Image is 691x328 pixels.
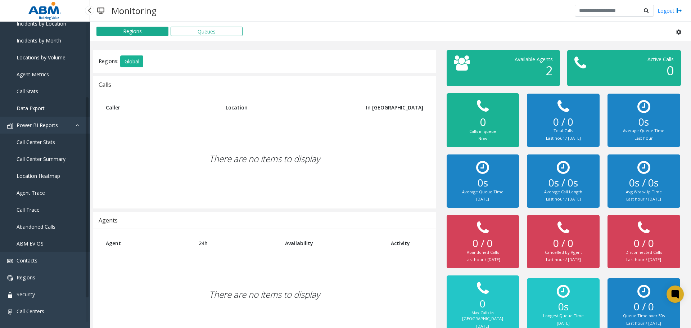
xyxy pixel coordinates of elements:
span: Incidents by Location [17,20,66,27]
img: 'icon' [7,258,13,264]
small: Last hour / [DATE] [546,135,581,141]
span: Abandoned Calls [17,223,55,230]
button: Queues [171,27,243,36]
button: Global [120,55,143,68]
h2: 0s / 0s [615,177,673,189]
div: Calls in queue [454,129,512,135]
img: 'icon' [7,309,13,315]
h2: 0s [454,177,512,189]
h2: 0 [454,116,512,129]
h2: 0 [454,298,512,310]
small: [DATE] [557,320,570,326]
div: Max Calls in [GEOGRAPHIC_DATA] [454,310,512,322]
h2: 0s [615,116,673,128]
span: Security [17,291,35,298]
h2: 0s [534,301,592,313]
span: 2 [546,62,553,79]
span: 0 [667,62,674,79]
span: Contacts [17,257,37,264]
h2: 0 / 0 [534,237,592,250]
small: Last hour / [DATE] [626,196,661,202]
th: Location [220,99,348,116]
th: Activity [385,234,429,252]
img: 'icon' [7,292,13,298]
th: In [GEOGRAPHIC_DATA] [348,99,429,116]
span: Data Export [17,105,45,112]
div: Calls [99,80,111,89]
div: Disconnected Calls [615,250,673,256]
h2: 0 / 0 [454,237,512,250]
span: Regions [17,274,35,281]
span: Call Center Summary [17,156,66,162]
div: Queue Time over 30s [615,313,673,319]
span: Call Center Stats [17,139,55,145]
div: Abandoned Calls [454,250,512,256]
span: Power BI Reports [17,122,58,129]
img: logout [676,7,682,14]
img: 'icon' [7,275,13,281]
button: Regions [96,27,168,36]
span: Agent Metrics [17,71,49,78]
span: Call Trace [17,206,40,213]
h2: 0 / 0 [615,237,673,250]
small: [DATE] [476,196,489,202]
div: Average Queue Time [454,189,512,195]
span: Locations by Volume [17,54,66,61]
div: Agents [99,216,118,225]
span: Call Stats [17,88,38,95]
img: 'icon' [7,123,13,129]
small: Last hour / [DATE] [546,257,581,262]
div: Avg Wrap-Up Time [615,189,673,195]
h2: 0s / 0s [534,177,592,189]
h2: 0 / 0 [615,301,673,313]
div: Total Calls [534,128,592,134]
h2: 0 / 0 [534,116,592,128]
small: Last hour / [DATE] [626,320,661,326]
small: Last hour / [DATE] [546,196,581,202]
span: Regions: [99,57,118,64]
div: Longest Queue Time [534,313,592,319]
small: Last hour / [DATE] [465,257,500,262]
small: Last hour / [DATE] [626,257,661,262]
span: Location Heatmap [17,172,60,179]
img: pageIcon [97,2,104,19]
th: Caller [100,99,220,116]
th: 24h [193,234,280,252]
a: Logout [658,7,682,14]
span: ABM EV OS [17,240,44,247]
small: Last hour [634,135,653,141]
div: Average Call Length [534,189,592,195]
h3: Monitoring [108,2,160,19]
div: There are no items to display [100,116,429,201]
span: Available Agents [515,56,553,63]
div: Cancelled by Agent [534,250,592,256]
span: Call Centers [17,308,44,315]
th: Agent [100,234,193,252]
span: Incidents by Month [17,37,61,44]
div: Average Queue Time [615,128,673,134]
span: Active Calls [647,56,674,63]
th: Availability [280,234,385,252]
small: Now [478,136,487,141]
span: Agent Trace [17,189,45,196]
